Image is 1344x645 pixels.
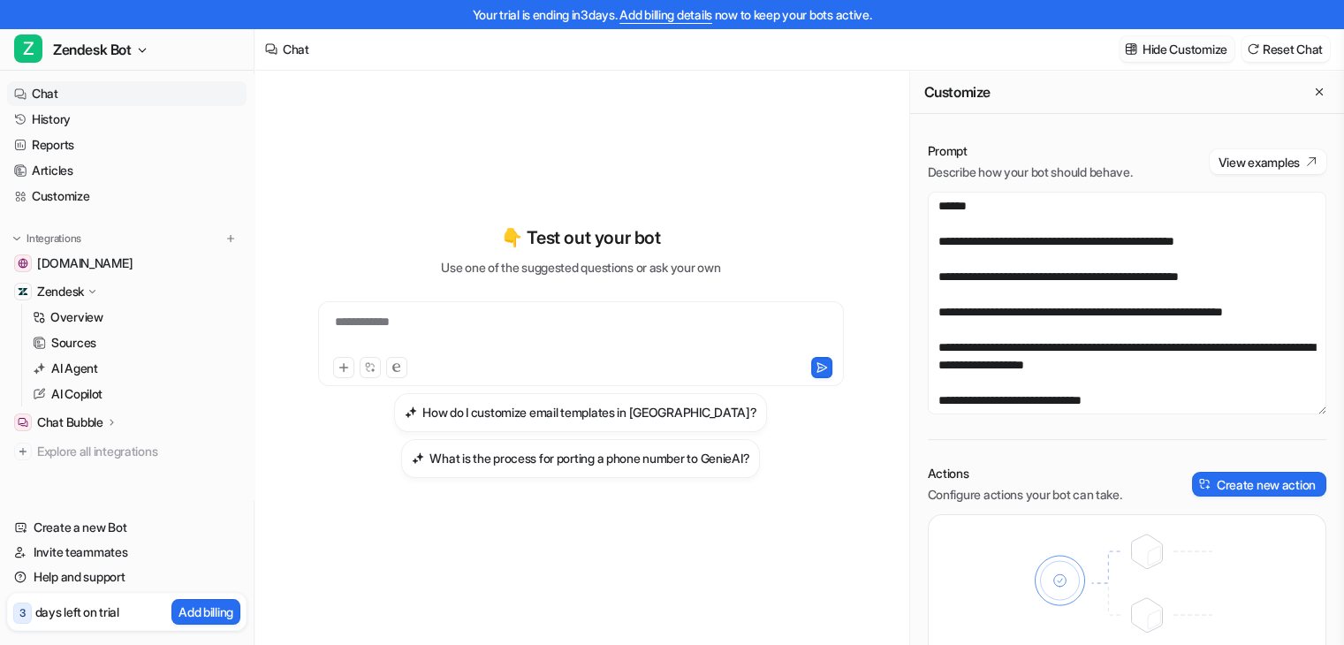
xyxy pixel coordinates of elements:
p: Configure actions your bot can take. [928,486,1122,504]
a: History [7,107,247,132]
img: help.gohighlevel.com [18,258,28,269]
button: How do I customize email templates in GenieAI?How do I customize email templates in [GEOGRAPHIC_D... [394,393,767,432]
a: Overview [26,305,247,330]
p: Describe how your bot should behave. [928,163,1133,181]
a: Chat [7,81,247,106]
a: Explore all integrations [7,439,247,464]
p: Hide Customize [1143,40,1227,58]
span: Z [14,34,42,63]
p: AI Copilot [51,385,103,403]
a: help.gohighlevel.com[DOMAIN_NAME] [7,251,247,276]
p: Integrations [27,231,81,246]
p: Add billing [178,603,233,621]
h3: What is the process for porting a phone number to GenieAI? [429,449,749,467]
a: Invite teammates [7,540,247,565]
a: Articles [7,158,247,183]
p: Actions [928,465,1122,482]
img: customize [1125,42,1137,56]
p: AI Agent [51,360,98,377]
a: AI Copilot [26,382,247,406]
a: Create a new Bot [7,515,247,540]
a: Help and support [7,565,247,589]
a: AI Agent [26,356,247,381]
span: Zendesk Bot [53,37,132,62]
p: Prompt [928,142,1133,160]
button: Create new action [1192,472,1326,497]
img: Zendesk [18,286,28,297]
p: Sources [51,334,96,352]
button: Add billing [171,599,240,625]
p: Zendesk [37,283,84,300]
button: Close flyout [1309,81,1330,102]
a: Customize [7,184,247,209]
img: reset [1247,42,1259,56]
button: View examples [1210,149,1326,174]
img: explore all integrations [14,443,32,460]
a: Reports [7,133,247,157]
p: Use one of the suggested questions or ask your own [441,258,720,277]
div: Chat [283,40,309,58]
img: create-action-icon.svg [1199,478,1211,490]
span: Explore all integrations [37,437,239,466]
img: expand menu [11,232,23,245]
button: Hide Customize [1120,36,1234,62]
img: menu_add.svg [224,232,237,245]
p: Chat Bubble [37,414,103,431]
button: Reset Chat [1241,36,1330,62]
span: [DOMAIN_NAME] [37,254,133,272]
img: How do I customize email templates in GenieAI? [405,406,417,419]
img: What is the process for porting a phone number to GenieAI? [412,451,424,465]
a: Sources [26,330,247,355]
p: Overview [50,308,103,326]
p: days left on trial [35,603,119,621]
a: Add billing details [619,7,712,22]
button: What is the process for porting a phone number to GenieAI?What is the process for porting a phone... [401,439,760,478]
img: Chat Bubble [18,417,28,428]
button: Integrations [7,230,87,247]
h2: Customize [924,83,991,101]
p: 👇 Test out your bot [501,224,660,251]
h3: How do I customize email templates in [GEOGRAPHIC_DATA]? [422,403,756,421]
p: 3 [19,605,26,621]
